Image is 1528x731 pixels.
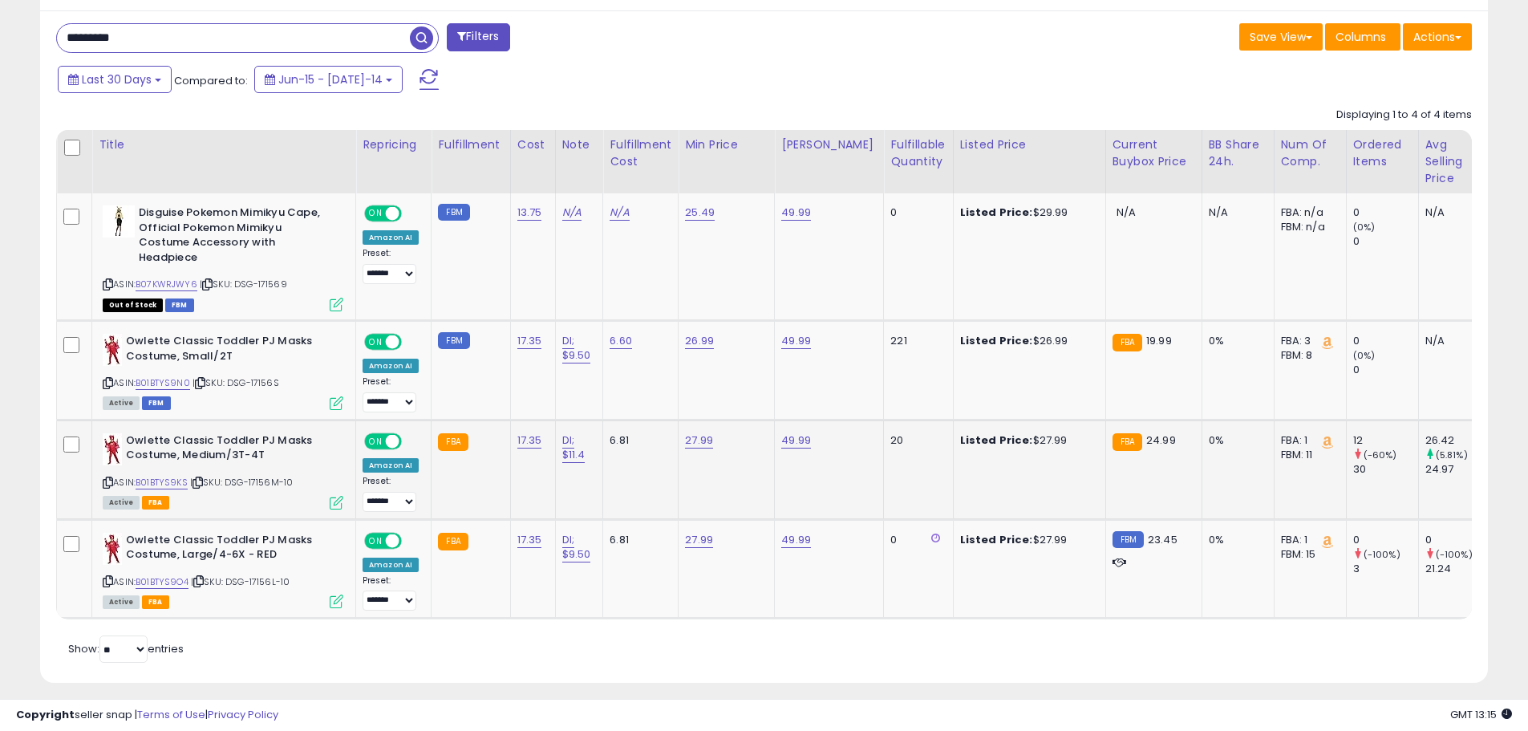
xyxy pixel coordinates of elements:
span: FBM [142,396,171,410]
div: 0 [1353,363,1418,377]
span: Show: entries [68,641,184,656]
div: 0 [1425,533,1490,547]
span: Last 30 Days [82,71,152,87]
a: DI; $9.50 [562,333,591,363]
div: [PERSON_NAME] [781,136,877,153]
span: N/A [1117,205,1136,220]
div: 0% [1209,334,1262,348]
a: N/A [562,205,582,221]
div: $29.99 [960,205,1093,220]
a: 27.99 [685,433,713,449]
span: All listings currently available for purchase on Amazon [103,595,140,609]
div: 26.42 [1425,433,1490,448]
button: Columns [1325,23,1400,51]
span: OFF [399,534,425,547]
div: FBA: 3 [1281,334,1334,348]
b: Disguise Pokemon Mimikyu Cape, Official Pokemon Mimikyu Costume Accessory with Headpiece [139,205,334,269]
div: Preset: [363,248,419,284]
div: FBM: 8 [1281,348,1334,363]
div: Amazon AI [363,558,419,572]
div: 0 [1353,205,1418,220]
a: 17.35 [517,532,542,548]
div: ASIN: [103,205,343,310]
small: FBM [438,204,469,221]
div: 0 [1353,334,1418,348]
div: BB Share 24h. [1209,136,1267,170]
div: 20 [890,433,940,448]
span: All listings currently available for purchase on Amazon [103,396,140,410]
div: 0 [890,533,940,547]
div: 30 [1353,462,1418,477]
div: FBM: n/a [1281,220,1334,234]
small: FBA [438,433,468,451]
button: Last 30 Days [58,66,172,93]
div: seller snap | | [16,708,278,723]
div: Amazon AI [363,230,419,245]
div: Fulfillable Quantity [890,136,946,170]
div: Repricing [363,136,424,153]
div: 6.81 [610,533,666,547]
div: ASIN: [103,433,343,508]
span: FBA [142,595,169,609]
span: ON [366,207,386,221]
div: Num of Comp. [1281,136,1340,170]
div: Listed Price [960,136,1099,153]
div: $26.99 [960,334,1093,348]
a: Terms of Use [137,707,205,722]
img: 31TdWssaRhL._SL40_.jpg [103,205,135,238]
div: FBM: 15 [1281,547,1334,562]
span: FBM [165,298,194,312]
div: Title [99,136,349,153]
button: Actions [1403,23,1472,51]
a: 49.99 [781,532,811,548]
small: (-100%) [1364,548,1400,561]
div: 0% [1209,433,1262,448]
span: All listings currently available for purchase on Amazon [103,496,140,510]
b: Listed Price: [960,433,1033,448]
a: 27.99 [685,532,713,548]
span: | SKU: DSG-17156S [193,376,279,389]
span: ON [366,434,386,448]
b: Listed Price: [960,532,1033,547]
div: 0 [890,205,940,220]
a: 17.35 [517,433,542,449]
div: Min Price [685,136,768,153]
a: 49.99 [781,205,811,221]
b: Owlette Classic Toddler PJ Masks Costume, Medium/3T-4T [126,433,321,467]
div: 0 [1353,533,1418,547]
img: 41juDK-mjXL._SL40_.jpg [103,334,122,366]
span: Columns [1335,29,1386,45]
a: 6.60 [610,333,632,349]
small: (0%) [1353,349,1376,362]
div: Preset: [363,575,419,611]
div: 12 [1353,433,1418,448]
span: 23.45 [1148,532,1177,547]
small: FBM [1113,531,1144,548]
a: B01BTYS9O4 [136,575,188,589]
div: FBA: 1 [1281,433,1334,448]
div: Ordered Items [1353,136,1412,170]
div: ASIN: [103,334,343,408]
span: 24.99 [1146,433,1176,448]
div: FBA: 1 [1281,533,1334,547]
span: ON [366,335,386,349]
div: Preset: [363,376,419,412]
span: OFF [399,335,425,349]
span: OFF [399,207,425,221]
a: 49.99 [781,433,811,449]
div: N/A [1425,205,1478,220]
a: B07KWRJWY6 [136,278,197,291]
b: Owlette Classic Toddler PJ Masks Costume, Large/4-6X - RED [126,533,321,567]
span: 19.99 [1146,333,1172,348]
small: (-100%) [1436,548,1473,561]
span: | SKU: DSG-17156L-10 [191,575,290,588]
div: 0% [1209,533,1262,547]
small: (0%) [1353,221,1376,234]
span: OFF [399,434,425,448]
div: 0 [1353,234,1418,249]
div: $27.99 [960,533,1093,547]
small: FBA [1113,433,1142,451]
img: 41juDK-mjXL._SL40_.jpg [103,533,122,565]
a: 49.99 [781,333,811,349]
div: ASIN: [103,533,343,607]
